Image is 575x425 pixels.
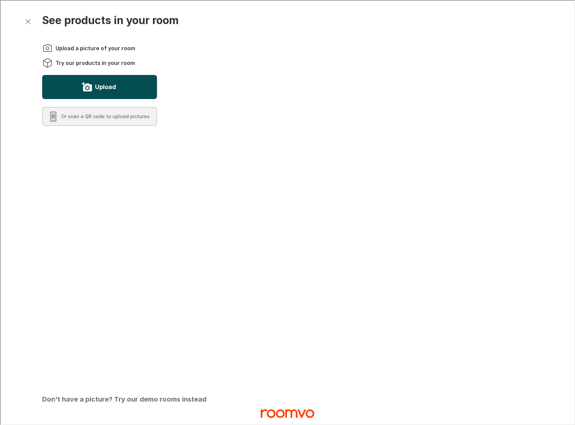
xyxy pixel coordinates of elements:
button: Upload a picture of your room [42,74,156,98]
a: Visit Fleming Flooring & Design Center homepage [260,406,314,420]
ol: Instructions [42,42,156,68]
span: Try our products in your room [55,59,134,66]
label: Upload [94,81,115,92]
button: Scan a QR code to upload pictures [42,106,156,125]
span: Upload a picture of your room [55,44,135,51]
video: You will be able to see the selected and other products in your room. [209,45,532,368]
button: Exit visualizer [21,15,33,27]
h2: Don't have a picture? Try our demo rooms instead [42,394,206,403]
